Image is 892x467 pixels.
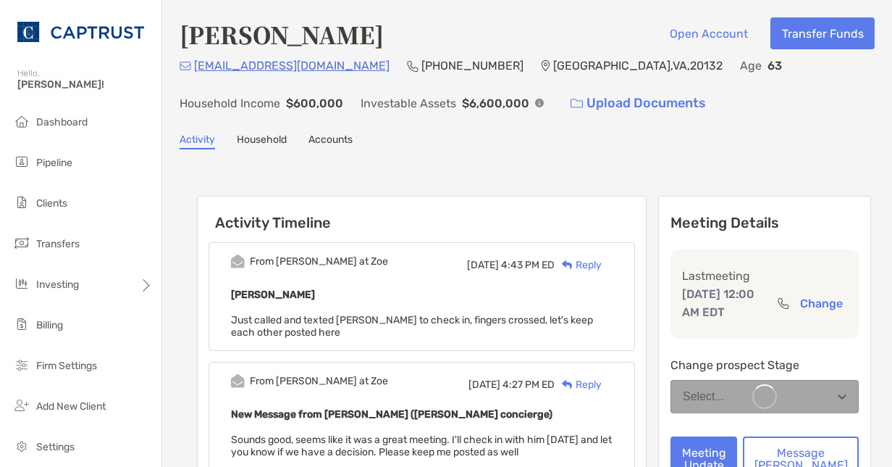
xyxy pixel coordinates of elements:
img: Phone Icon [407,60,418,72]
img: settings icon [13,437,30,455]
p: Meeting Details [670,214,859,232]
a: Accounts [308,133,353,149]
span: Billing [36,319,63,331]
p: Household Income [180,94,280,112]
span: Pipeline [36,157,72,169]
p: Last meeting [682,267,847,285]
img: Info Icon [535,99,544,107]
h6: Activity Timeline [198,197,646,231]
p: $600,000 [286,94,343,112]
span: [DATE] [468,379,500,391]
p: $6,600,000 [462,94,529,112]
img: button icon [571,99,583,109]
div: From [PERSON_NAME] at Zoe [250,255,388,268]
img: add_new_client icon [13,397,30,414]
img: firm-settings icon [13,356,30,373]
span: [DATE] [467,259,499,271]
img: Location Icon [541,60,550,72]
img: Email Icon [180,62,191,70]
h4: [PERSON_NAME] [180,17,384,51]
img: Reply icon [562,260,573,270]
span: Sounds good, seems like it was a great meeting. I'll check in with him [DATE] and let you know if... [231,434,612,458]
span: Firm Settings [36,360,97,372]
img: Event icon [231,374,245,388]
b: New Message from [PERSON_NAME] ([PERSON_NAME] concierge) [231,408,552,421]
p: Change prospect Stage [670,356,859,374]
img: communication type [777,297,790,309]
button: Transfer Funds [770,17,875,49]
div: Reply [555,257,602,273]
span: Add New Client [36,400,106,413]
span: 4:43 PM ED [501,259,555,271]
img: pipeline icon [13,153,30,170]
p: [EMAIL_ADDRESS][DOMAIN_NAME] [194,57,390,75]
b: [PERSON_NAME] [231,289,315,301]
img: CAPTRUST Logo [17,6,144,58]
img: transfers icon [13,234,30,252]
p: [PHONE_NUMBER] [421,57,523,75]
span: 4:27 PM ED [502,379,555,391]
div: From [PERSON_NAME] at Zoe [250,375,388,387]
img: dashboard icon [13,112,30,130]
span: Transfers [36,238,80,250]
span: Settings [36,441,75,453]
span: Dashboard [36,116,88,128]
img: Reply icon [562,380,573,389]
p: Investable Assets [361,94,456,112]
span: [PERSON_NAME]! [17,78,153,91]
div: Reply [555,377,602,392]
button: Change [796,296,847,311]
span: Just called and texted [PERSON_NAME] to check in, fingers crossed, let's keep each other posted here [231,314,593,339]
a: Upload Documents [561,88,715,119]
img: investing icon [13,275,30,292]
img: Event icon [231,255,245,268]
p: [GEOGRAPHIC_DATA] , VA , 20132 [553,57,723,75]
p: 63 [767,57,782,75]
img: billing icon [13,315,30,333]
p: Age [740,57,762,75]
span: Investing [36,278,79,291]
img: clients icon [13,194,30,211]
button: Open Account [658,17,759,49]
p: [DATE] 12:00 AM EDT [682,285,771,321]
a: Household [237,133,287,149]
span: Clients [36,197,67,210]
a: Activity [180,133,215,149]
